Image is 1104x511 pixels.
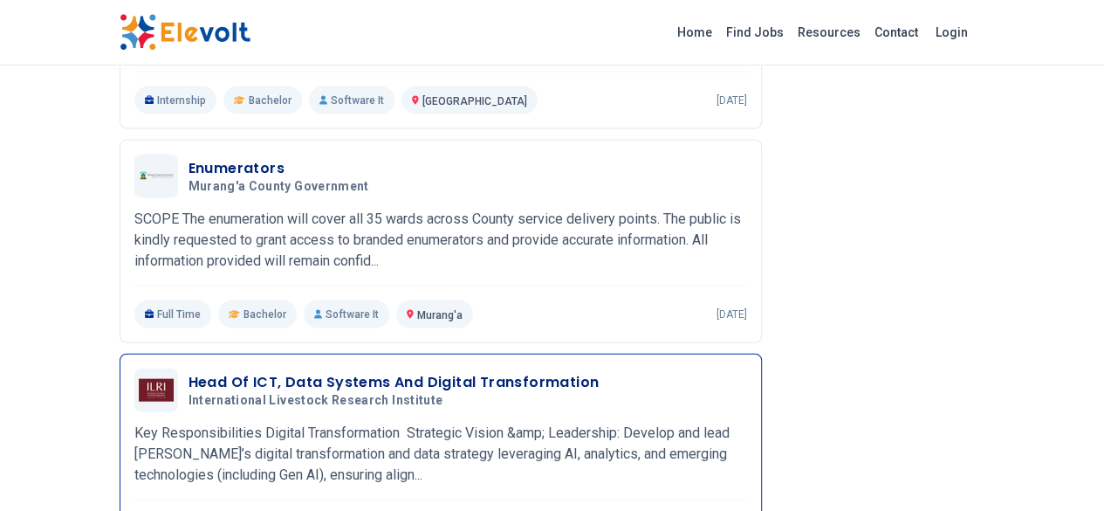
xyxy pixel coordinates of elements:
span: International Livestock Research Institute [189,393,443,409]
span: [GEOGRAPHIC_DATA] [422,95,527,107]
p: Software It [304,300,389,328]
iframe: Chat Widget [1017,427,1104,511]
p: [DATE] [717,307,747,321]
span: Murang'a [417,309,463,321]
span: Murang'a County Government [189,179,369,195]
p: Software It [309,86,394,114]
a: Find Jobs [719,18,791,46]
a: Login [925,15,978,50]
p: Internship [134,86,217,114]
span: Bachelor [243,307,286,321]
a: Murang'a County GovernmentEnumeratorsMurang'a County GovernmentSCOPE The enumeration will cover a... [134,155,747,328]
a: Home [670,18,719,46]
p: [DATE] [717,93,747,107]
p: SCOPE The enumeration will cover all 35 wards across County service delivery points. The public i... [134,209,747,272]
p: Full Time [134,300,212,328]
img: Murang'a County Government [139,172,174,181]
img: Elevolt [120,14,250,51]
p: Key Responsibilities Digital Transformation Strategic Vision &amp; Leadership: Develop and lead [... [134,423,747,486]
img: International Livestock Research Institute [139,379,174,403]
a: Resources [791,18,867,46]
h3: Head Of ICT, Data Systems And Digital Transformation [189,372,600,393]
a: Contact [867,18,925,46]
h3: Enumerators [189,158,376,179]
span: Bachelor [249,93,291,107]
